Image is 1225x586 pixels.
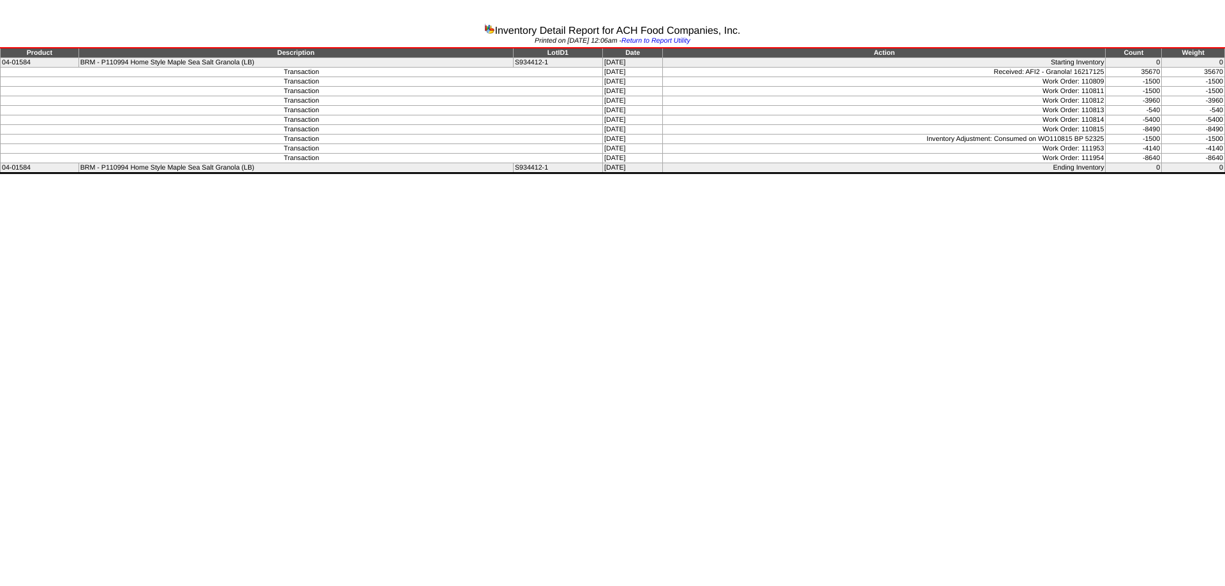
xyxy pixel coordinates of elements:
[1106,154,1162,163] td: -8640
[663,115,1106,125] td: Work Order: 110814
[1162,96,1225,106] td: -3960
[602,154,662,163] td: [DATE]
[663,48,1106,58] td: Action
[602,96,662,106] td: [DATE]
[513,163,602,173] td: S934412-1
[663,106,1106,115] td: Work Order: 110813
[1106,77,1162,87] td: -1500
[663,77,1106,87] td: Work Order: 110809
[1162,163,1225,173] td: 0
[602,68,662,77] td: [DATE]
[1,77,603,87] td: Transaction
[663,154,1106,163] td: Work Order: 111954
[1106,96,1162,106] td: -3960
[621,37,690,45] a: Return to Report Utility
[1,154,603,163] td: Transaction
[602,125,662,135] td: [DATE]
[513,58,602,68] td: S934412-1
[1,106,603,115] td: Transaction
[1106,68,1162,77] td: 35670
[1,68,603,77] td: Transaction
[1162,144,1225,154] td: -4140
[602,115,662,125] td: [DATE]
[484,24,494,34] img: graph.gif
[663,58,1106,68] td: Starting Inventory
[1162,77,1225,87] td: -1500
[1162,87,1225,96] td: -1500
[513,48,602,58] td: LotID1
[1162,106,1225,115] td: -540
[1106,125,1162,135] td: -8490
[663,135,1106,144] td: Inventory Adjustment: Consumed on WO110815 BP 52325
[1,96,603,106] td: Transaction
[602,77,662,87] td: [DATE]
[602,48,662,58] td: Date
[1106,87,1162,96] td: -1500
[1,58,79,68] td: 04-01584
[1106,115,1162,125] td: -5400
[1162,135,1225,144] td: -1500
[78,163,513,173] td: BRM - P110994 Home Style Maple Sea Salt Granola (LB)
[1106,163,1162,173] td: 0
[602,106,662,115] td: [DATE]
[602,135,662,144] td: [DATE]
[663,87,1106,96] td: Work Order: 110811
[663,163,1106,173] td: Ending Inventory
[1,48,79,58] td: Product
[1162,154,1225,163] td: -8640
[78,58,513,68] td: BRM - P110994 Home Style Maple Sea Salt Granola (LB)
[1162,68,1225,77] td: 35670
[1,125,603,135] td: Transaction
[1,163,79,173] td: 04-01584
[1,87,603,96] td: Transaction
[663,68,1106,77] td: Received: AFI2 - Granola! 16217125
[1106,58,1162,68] td: 0
[602,163,662,173] td: [DATE]
[1162,58,1225,68] td: 0
[1162,115,1225,125] td: -5400
[1162,48,1225,58] td: Weight
[1106,144,1162,154] td: -4140
[602,144,662,154] td: [DATE]
[1106,135,1162,144] td: -1500
[1,135,603,144] td: Transaction
[1,115,603,125] td: Transaction
[1106,106,1162,115] td: -540
[663,144,1106,154] td: Work Order: 111953
[1162,125,1225,135] td: -8490
[602,58,662,68] td: [DATE]
[663,96,1106,106] td: Work Order: 110812
[1,144,603,154] td: Transaction
[663,125,1106,135] td: Work Order: 110815
[602,87,662,96] td: [DATE]
[78,48,513,58] td: Description
[1106,48,1162,58] td: Count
